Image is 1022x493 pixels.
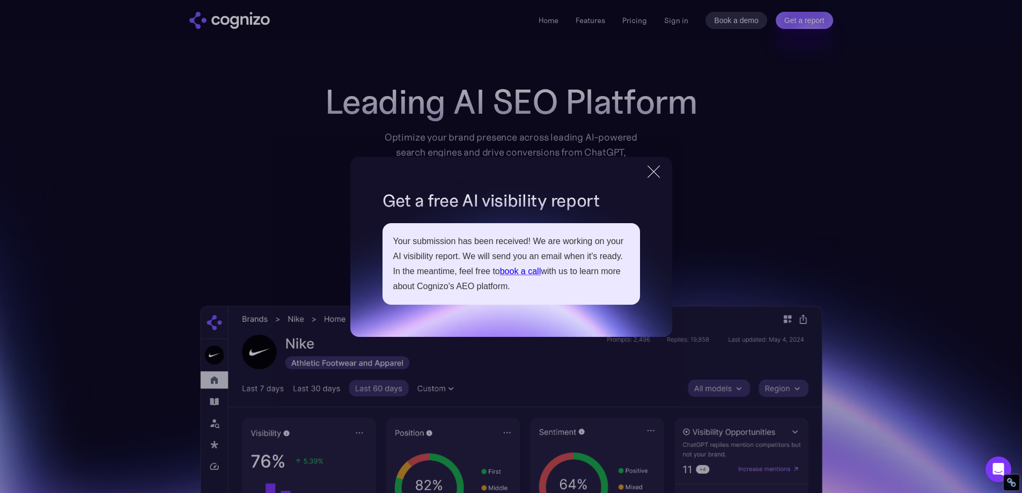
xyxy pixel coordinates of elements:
[1006,477,1017,488] div: Restore Info Box &#10;&#10;NoFollow Info:&#10; META-Robots NoFollow: &#09;false&#10; META-Robots ...
[500,267,541,276] a: book a call
[986,457,1011,482] div: Open Intercom Messenger
[383,223,640,305] div: Brand Report Form success
[383,189,640,212] h1: Get a free AI visibility report
[393,234,629,294] div: Your submission has been received! We are working on your AI visibility report. We will send you ...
